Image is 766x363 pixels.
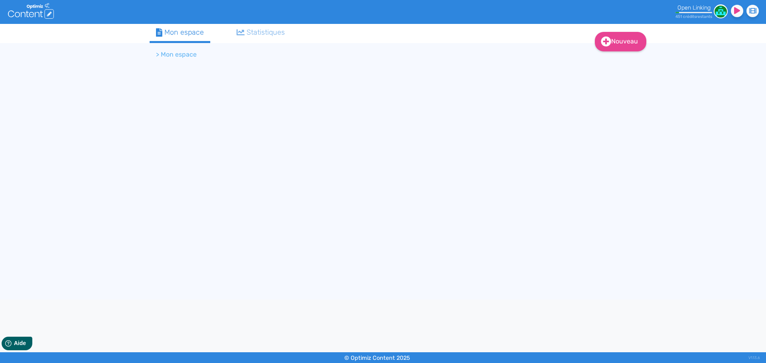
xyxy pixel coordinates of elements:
a: Statistiques [230,24,292,41]
nav: breadcrumb [150,45,549,64]
span: s [710,14,712,19]
div: Mon espace [156,27,204,38]
div: V1.13.6 [748,352,760,363]
a: Nouveau [595,32,646,51]
div: Open Linking [675,4,712,11]
div: Statistiques [237,27,285,38]
img: 4d5369240200d52e8cff922b1c770944 [714,4,728,18]
li: > Mon espace [156,50,197,59]
small: © Optimiz Content 2025 [344,355,410,361]
a: Mon espace [150,24,210,43]
span: s [694,14,696,19]
small: 451 crédit restant [675,14,712,19]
